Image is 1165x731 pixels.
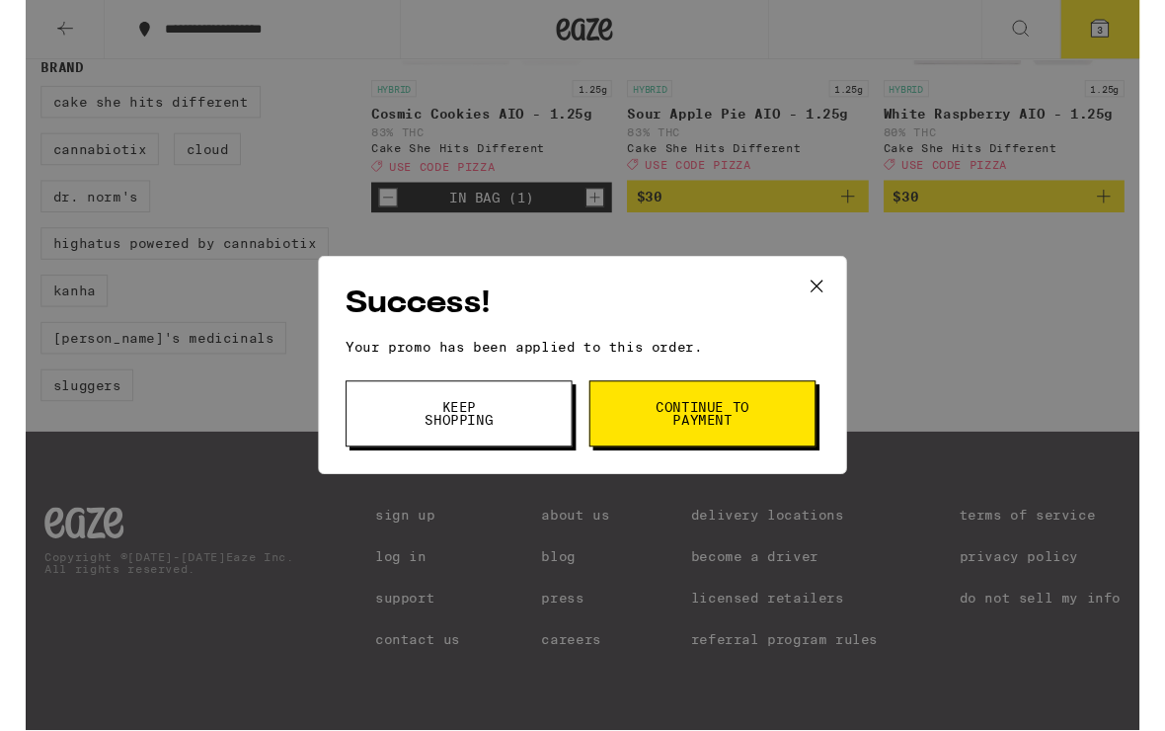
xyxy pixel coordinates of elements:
button: Keep Shopping [335,399,572,468]
span: Keep Shopping [403,420,504,447]
span: Continue to payment [658,420,758,447]
p: Your promo has been applied to this order. [335,356,830,371]
button: Continue to payment [589,399,826,468]
h2: Success! [335,297,830,342]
